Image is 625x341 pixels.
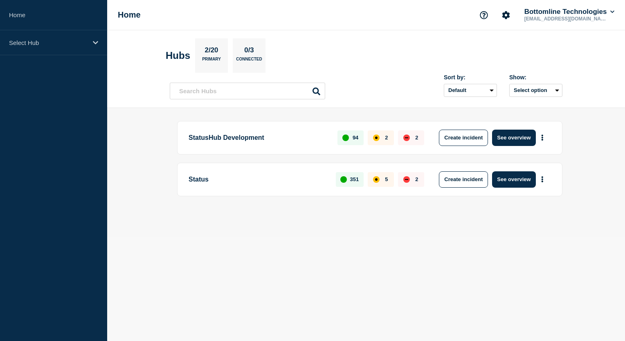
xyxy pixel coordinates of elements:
div: up [342,135,349,141]
select: Sort by [444,84,497,97]
p: StatusHub Development [189,130,328,146]
input: Search Hubs [170,83,325,99]
h1: Home [118,10,141,20]
div: affected [373,176,380,183]
div: up [340,176,347,183]
p: 2 [415,135,418,141]
button: More actions [537,130,548,145]
p: Status [189,171,326,188]
h2: Hubs [166,50,190,61]
p: Select Hub [9,39,88,46]
p: [EMAIL_ADDRESS][DOMAIN_NAME] [523,16,608,22]
p: 5 [385,176,388,182]
button: More actions [537,172,548,187]
button: Account settings [497,7,515,24]
p: 2/20 [202,46,221,57]
div: affected [373,135,380,141]
button: Support [475,7,492,24]
p: 0/3 [241,46,257,57]
p: 351 [350,176,359,182]
div: Show: [509,74,562,81]
p: 94 [353,135,358,141]
div: down [403,135,410,141]
p: Connected [236,57,262,65]
button: Bottomline Technologies [523,8,616,16]
button: See overview [492,130,535,146]
div: down [403,176,410,183]
p: 2 [415,176,418,182]
button: Create incident [439,171,488,188]
button: Select option [509,84,562,97]
p: Primary [202,57,221,65]
button: Create incident [439,130,488,146]
div: Sort by: [444,74,497,81]
button: See overview [492,171,535,188]
p: 2 [385,135,388,141]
